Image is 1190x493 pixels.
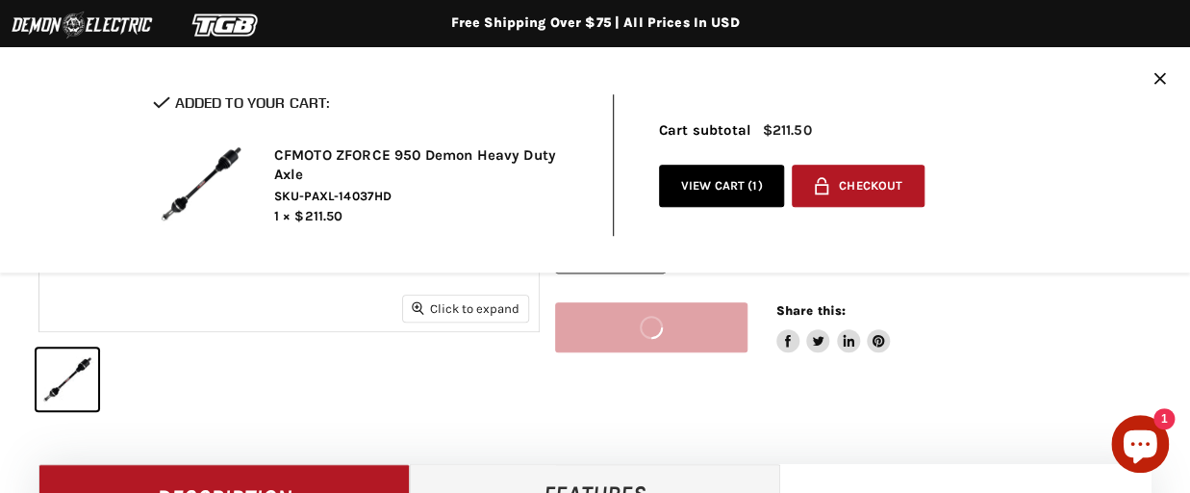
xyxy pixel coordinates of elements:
a: View cart (1) [659,165,785,208]
button: Close [1153,72,1166,89]
span: 1 [752,178,757,193]
aside: Share this: [776,302,891,353]
span: Click to expand [412,301,519,316]
button: IMAGE thumbnail [37,349,98,410]
img: CFMOTO ZFORCE 950 Demon Heavy Duty Axle [153,136,249,232]
h2: Added to your cart: [153,94,584,111]
inbox-online-store-chat: Shopify online store chat [1105,415,1175,478]
img: TGB Logo 2 [154,7,298,43]
span: $211.50 [762,122,811,139]
h2: CFMOTO ZFORCE 950 Demon Heavy Duty Axle [274,146,584,184]
span: SKU-PAXL-14037HD [274,188,584,205]
button: Checkout [792,165,924,208]
span: Cart subtotal [659,121,751,139]
img: Demon Electric Logo 2 [10,7,154,43]
span: 1 × [274,208,291,224]
span: Share this: [776,303,846,318]
span: $211.50 [294,208,342,224]
span: Checkout [839,179,902,194]
form: cart checkout [784,165,924,215]
button: Click to expand [403,296,528,322]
